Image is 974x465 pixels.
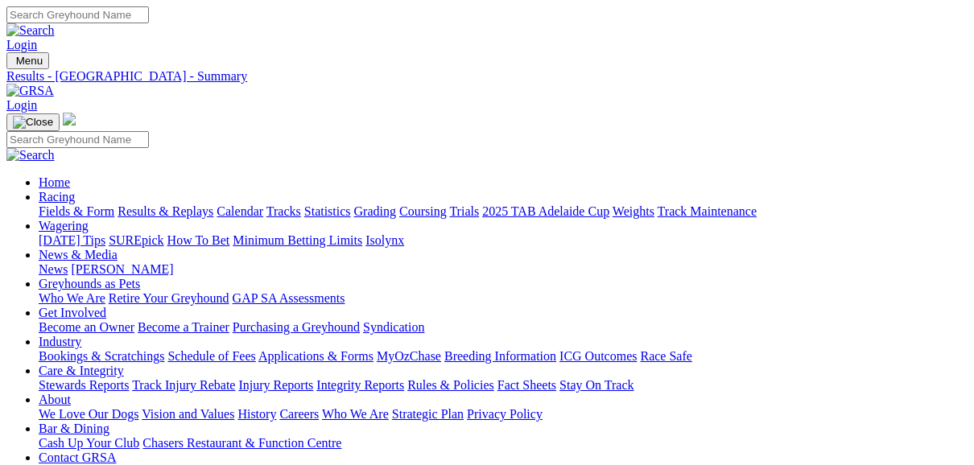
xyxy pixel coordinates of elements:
a: Care & Integrity [39,364,124,377]
a: We Love Our Dogs [39,407,138,421]
a: News [39,262,68,276]
button: Toggle navigation [6,52,49,69]
a: [PERSON_NAME] [71,262,173,276]
a: Retire Your Greyhound [109,291,229,305]
a: Isolynx [365,233,404,247]
a: Who We Are [322,407,389,421]
a: [DATE] Tips [39,233,105,247]
div: Bar & Dining [39,436,968,451]
a: Statistics [304,204,351,218]
a: History [237,407,276,421]
a: Track Maintenance [658,204,757,218]
a: Results - [GEOGRAPHIC_DATA] - Summary [6,69,968,84]
a: Bar & Dining [39,422,109,435]
a: Strategic Plan [392,407,464,421]
img: Search [6,148,55,163]
a: Injury Reports [238,378,313,392]
div: Get Involved [39,320,968,335]
a: Careers [279,407,319,421]
a: Become an Owner [39,320,134,334]
a: Rules & Policies [407,378,494,392]
a: Home [39,175,70,189]
a: Coursing [399,204,447,218]
a: Cash Up Your Club [39,436,139,450]
a: Greyhounds as Pets [39,277,140,290]
a: SUREpick [109,233,163,247]
div: Industry [39,349,968,364]
a: Applications & Forms [258,349,374,363]
span: Menu [16,55,43,67]
a: ICG Outcomes [559,349,637,363]
a: Tracks [266,204,301,218]
a: Industry [39,335,81,348]
div: News & Media [39,262,968,277]
div: Wagering [39,233,968,248]
a: Schedule of Fees [167,349,255,363]
a: GAP SA Assessments [233,291,345,305]
a: Login [6,38,37,51]
a: Calendar [217,204,263,218]
a: Become a Trainer [138,320,229,334]
a: Grading [354,204,396,218]
a: Privacy Policy [467,407,543,421]
div: Greyhounds as Pets [39,291,968,306]
a: 2025 TAB Adelaide Cup [482,204,609,218]
a: Weights [613,204,654,218]
img: logo-grsa-white.png [63,113,76,126]
a: Bookings & Scratchings [39,349,164,363]
div: Care & Integrity [39,378,968,393]
a: Wagering [39,219,89,232]
a: Trials [449,204,479,218]
a: Who We Are [39,291,105,305]
a: Purchasing a Greyhound [233,320,360,334]
a: Racing [39,190,75,204]
button: Toggle navigation [6,113,60,131]
img: GRSA [6,84,54,98]
img: Search [6,23,55,38]
a: Results & Replays [118,204,213,218]
input: Search [6,131,149,148]
a: Vision and Values [142,407,234,421]
a: How To Bet [167,233,230,247]
img: Close [13,116,53,129]
a: Fact Sheets [497,378,556,392]
div: About [39,407,968,422]
a: Fields & Form [39,204,114,218]
a: Login [6,98,37,112]
a: About [39,393,71,406]
div: Racing [39,204,968,219]
a: Syndication [363,320,424,334]
a: Stay On Track [559,378,634,392]
a: Breeding Information [444,349,556,363]
a: Track Injury Rebate [132,378,235,392]
a: Contact GRSA [39,451,116,464]
a: Get Involved [39,306,106,319]
input: Search [6,6,149,23]
a: Chasers Restaurant & Function Centre [142,436,341,450]
a: News & Media [39,248,118,261]
a: Stewards Reports [39,378,129,392]
a: Integrity Reports [316,378,404,392]
a: MyOzChase [377,349,441,363]
a: Minimum Betting Limits [233,233,362,247]
a: Race Safe [640,349,691,363]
